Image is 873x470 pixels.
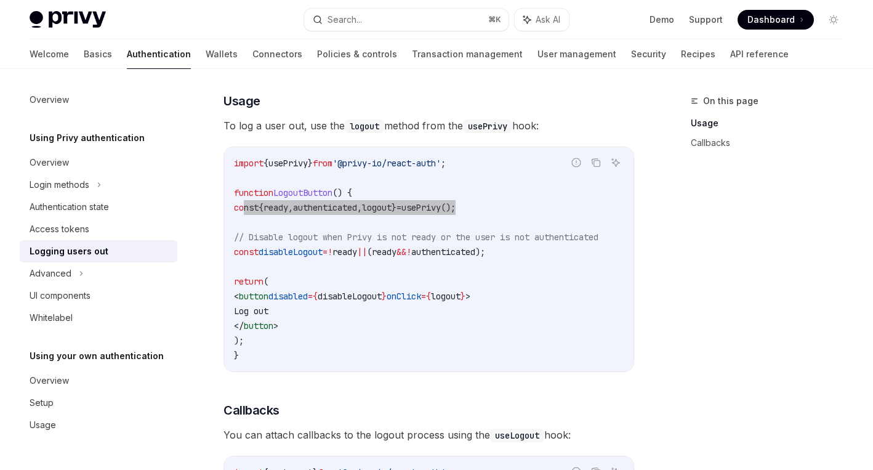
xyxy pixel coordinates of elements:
[691,113,853,133] a: Usage
[234,306,268,317] span: Log out
[318,291,382,302] span: disableLogout
[568,155,584,171] button: Report incorrect code
[20,307,177,329] a: Whitelabel
[252,39,302,69] a: Connectors
[703,94,758,108] span: On this page
[332,158,441,169] span: '@privy-io/react-auth'
[223,117,634,134] span: To log a user out, use the method from the hook:
[537,39,616,69] a: User management
[650,14,674,26] a: Demo
[30,222,89,237] div: Access tokens
[234,276,264,287] span: return
[30,266,71,281] div: Advanced
[536,14,560,26] span: Ask AI
[421,291,426,302] span: =
[308,291,313,302] span: =
[730,39,789,69] a: API reference
[223,402,280,419] span: Callbacks
[20,370,177,392] a: Overview
[20,414,177,436] a: Usage
[234,158,264,169] span: import
[20,285,177,307] a: UI components
[30,200,109,214] div: Authentication state
[382,291,387,302] span: }
[488,15,501,25] span: ⌘ K
[20,196,177,218] a: Authentication state
[30,39,69,69] a: Welcome
[30,288,91,303] div: UI components
[441,202,456,213] span: ();
[268,291,308,302] span: disabled
[412,39,523,69] a: Transaction management
[234,187,273,198] span: function
[30,418,56,432] div: Usage
[264,276,268,287] span: (
[332,187,352,198] span: () {
[264,158,268,169] span: {
[490,429,544,442] code: useLogout
[426,291,431,302] span: {
[288,202,293,213] span: ,
[273,320,278,331] span: >
[234,232,598,243] span: // Disable logout when Privy is not ready or the user is not authenticated
[824,10,843,30] button: Toggle dark mode
[392,202,396,213] span: }
[681,39,715,69] a: Recipes
[259,246,323,257] span: disableLogout
[372,246,396,257] span: ready
[30,11,106,28] img: light logo
[20,152,177,174] a: Overview
[84,39,112,69] a: Basics
[20,218,177,240] a: Access tokens
[234,335,244,346] span: );
[367,246,372,257] span: (
[441,158,446,169] span: ;
[234,246,259,257] span: const
[206,39,238,69] a: Wallets
[431,291,461,302] span: logout
[323,246,328,257] span: =
[345,120,384,133] code: logout
[30,373,69,388] div: Overview
[234,320,244,331] span: </
[20,240,177,262] a: Logging users out
[631,39,666,69] a: Security
[738,10,814,30] a: Dashboard
[20,89,177,111] a: Overview
[293,202,357,213] span: authenticated
[239,291,268,302] span: button
[465,291,470,302] span: >
[406,246,411,257] span: !
[461,291,465,302] span: }
[234,350,239,361] span: }
[234,202,259,213] span: const
[259,202,264,213] span: {
[362,202,392,213] span: logout
[30,349,164,363] h5: Using your own authentication
[357,202,362,213] span: ,
[223,426,634,444] span: You can attach callbacks to the logout process using the hook:
[313,291,318,302] span: {
[515,9,569,31] button: Ask AI
[30,92,69,107] div: Overview
[30,395,54,410] div: Setup
[30,244,108,259] div: Logging users out
[411,246,475,257] span: authenticated
[747,14,795,26] span: Dashboard
[396,202,401,213] span: =
[127,39,191,69] a: Authentication
[463,120,512,133] code: usePrivy
[273,187,332,198] span: LogoutButton
[357,246,367,257] span: ||
[588,155,604,171] button: Copy the contents from the code block
[317,39,397,69] a: Policies & controls
[689,14,723,26] a: Support
[401,202,441,213] span: usePrivy
[396,246,406,257] span: &&
[304,9,509,31] button: Search...⌘K
[30,310,73,325] div: Whitelabel
[30,131,145,145] h5: Using Privy authentication
[30,155,69,170] div: Overview
[608,155,624,171] button: Ask AI
[234,291,239,302] span: <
